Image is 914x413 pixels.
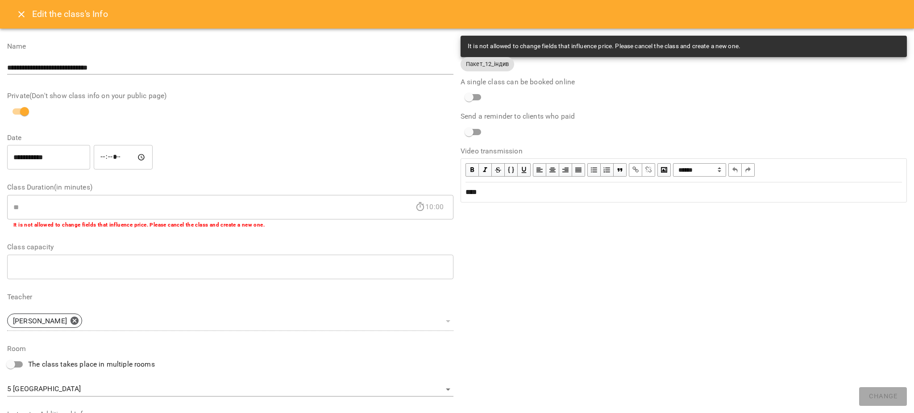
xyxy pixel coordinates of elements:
[673,163,726,177] span: Normal
[7,184,453,191] label: Class Duration(in minutes)
[461,148,907,155] label: Video transmission
[7,311,453,331] div: [PERSON_NAME]
[7,314,82,328] div: [PERSON_NAME]
[614,163,627,177] button: Blockquote
[461,113,907,120] label: Send a reminder to clients who paid
[461,78,907,86] label: A single class can be booked online
[559,163,572,177] button: Align Right
[546,163,559,177] button: Align Center
[657,163,671,177] button: Image
[7,92,453,99] label: Private(Don't show class info on your public page)
[7,43,453,50] label: Name
[601,163,614,177] button: OL
[468,38,740,54] div: It is not allowed to change fields that influence price. Please cancel the class and create a new...
[492,163,505,177] button: Strikethrough
[728,163,742,177] button: Undo
[7,244,453,251] label: Class capacity
[13,222,265,228] b: It is not allowed to change fields that influence price. Please cancel the class and create a new...
[518,163,531,177] button: Underline
[28,359,155,370] span: The class takes place in multiple rooms
[587,163,601,177] button: UL
[465,163,479,177] button: Bold
[7,345,453,352] label: Room
[572,163,585,177] button: Align Justify
[13,316,67,326] p: [PERSON_NAME]
[505,163,518,177] button: Monospace
[673,163,726,177] select: Block type
[461,183,906,202] div: Edit text
[7,134,453,141] label: Date
[642,163,655,177] button: Remove Link
[461,60,514,68] span: Пакет_12_індив
[11,4,32,25] button: Close
[7,293,453,301] label: Teacher
[32,7,108,21] h6: Edit the class's Info
[533,163,546,177] button: Align Left
[629,163,642,177] button: Link
[742,163,755,177] button: Redo
[7,382,453,396] div: 5 [GEOGRAPHIC_DATA]
[479,163,492,177] button: Italic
